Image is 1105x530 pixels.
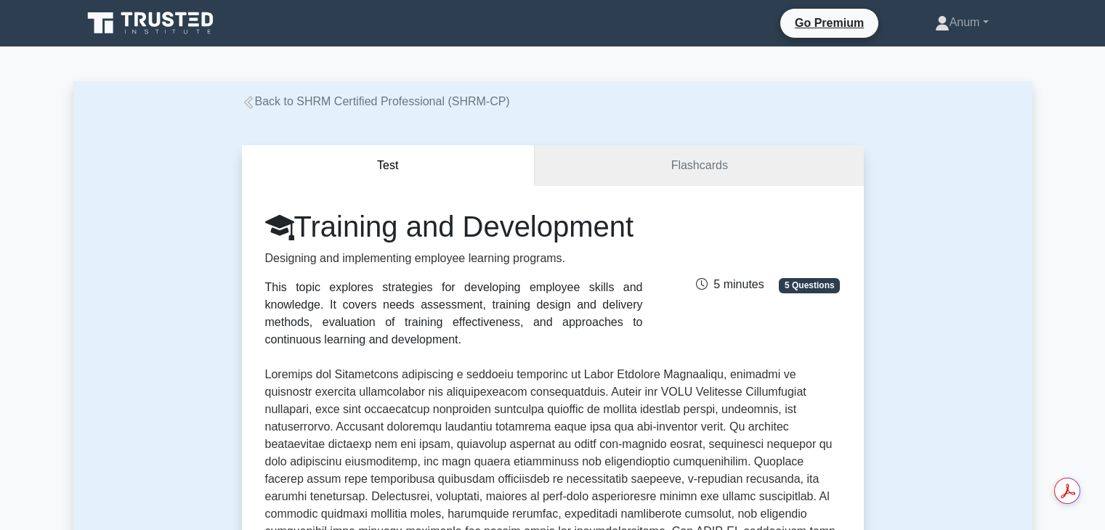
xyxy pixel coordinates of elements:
div: This topic explores strategies for developing employee skills and knowledge. It covers needs asse... [265,279,643,348]
a: Flashcards [535,145,863,187]
button: Test [242,145,535,187]
a: Anum [900,8,1024,37]
p: Designing and implementing employee learning programs. [265,250,643,267]
a: Back to SHRM Certified Professional (SHRM-CP) [242,95,510,107]
h1: Training and Development [265,209,643,244]
a: Go Premium [786,14,873,32]
span: 5 minutes [696,278,764,290]
span: 5 Questions [779,278,840,293]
